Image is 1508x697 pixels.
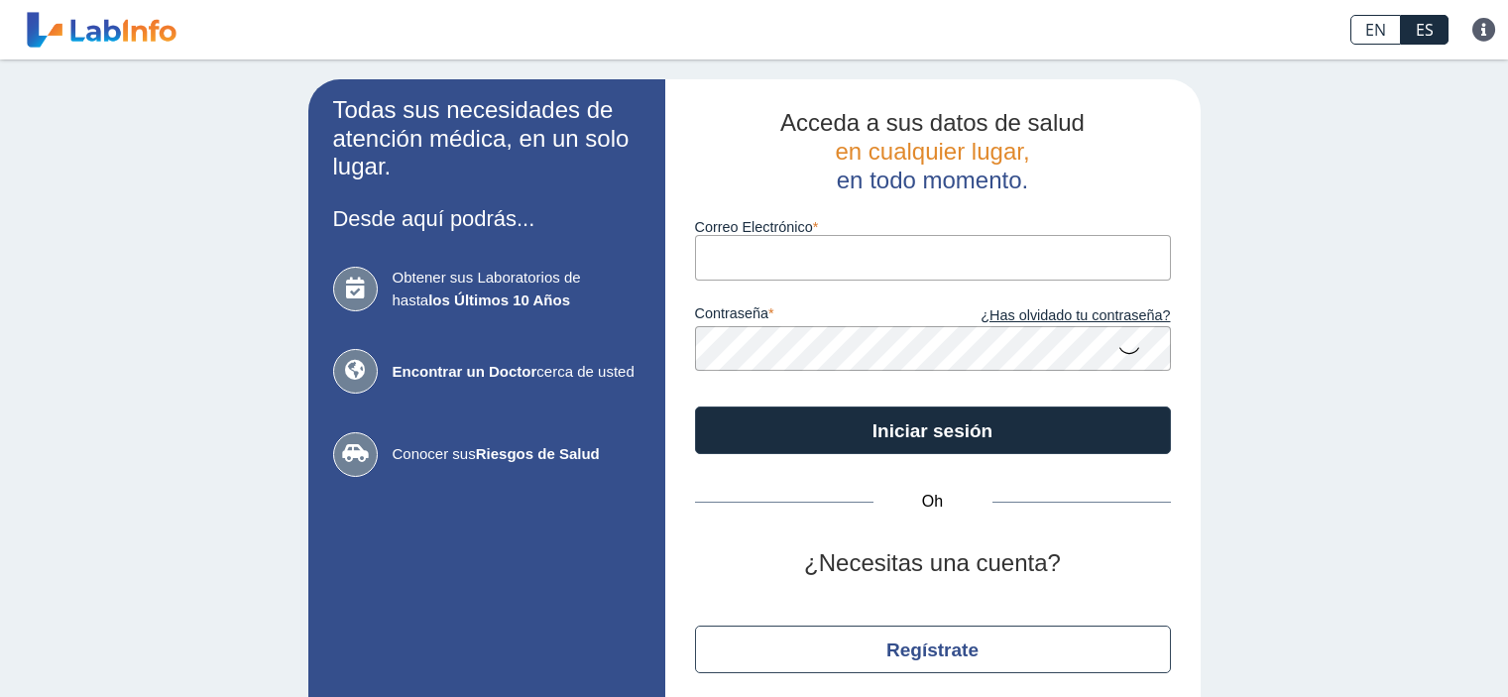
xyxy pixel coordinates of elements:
font: Regístrate [886,639,979,660]
font: Obtener sus Laboratorios de hasta [393,269,581,308]
font: ES [1416,19,1434,41]
font: cerca de usted [536,363,634,380]
font: en cualquier lugar, [835,138,1029,165]
font: Todas sus necesidades de atención médica, en un solo lugar. [333,96,630,180]
font: Riesgos de Salud [476,445,600,462]
a: ¿Has olvidado tu contraseña? [933,305,1171,327]
font: ¿Has olvidado tu contraseña? [981,307,1170,323]
font: Iniciar sesión [872,420,992,441]
font: Desde aquí podrás... [333,206,535,231]
button: Iniciar sesión [695,407,1171,454]
font: Oh [922,493,943,510]
font: en todo momento. [837,167,1028,193]
font: contraseña [695,305,768,321]
font: ¿Necesitas una cuenta? [804,549,1061,576]
font: Correo Electrónico [695,219,813,235]
font: Encontrar un Doctor [393,363,537,380]
font: los Últimos 10 Años [428,291,570,308]
font: EN [1365,19,1386,41]
button: Regístrate [695,626,1171,673]
font: Acceda a sus datos de salud [780,109,1085,136]
font: Conocer sus [393,445,476,462]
